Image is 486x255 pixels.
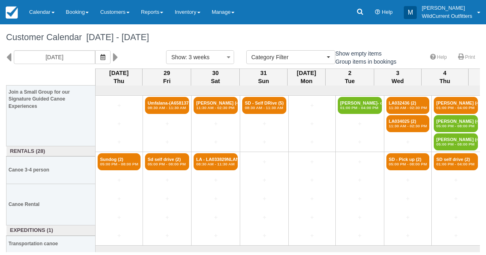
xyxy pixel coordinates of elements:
[194,153,238,170] a: LA - LA033829NLAN (2)08:30 AM - 11:30 AM
[9,148,94,155] a: Rentals (28)
[9,227,94,234] a: Expeditions (1)
[291,176,333,184] a: +
[389,162,427,167] em: 05:00 PM - 08:00 PM
[326,56,402,68] label: Group items in bookings
[386,97,430,114] a: LA032436 (2)11:30 AM - 02:30 PM
[194,97,238,114] a: [PERSON_NAME] (4)11:30 AM - 02:30 PM
[291,213,333,222] a: +
[98,195,141,203] a: +
[145,153,189,170] a: Sd self drive (2)05:00 PM - 08:00 PM
[326,69,374,86] th: 2 Tue
[98,213,141,222] a: +
[147,162,187,167] em: 05:00 PM - 08:00 PM
[386,138,430,146] a: +
[242,158,286,166] a: +
[6,6,18,19] img: checkfront-main-nav-mini-logo.png
[340,105,379,110] em: 01:00 PM - 04:00 PM
[338,176,382,184] a: +
[143,69,191,86] th: 29 Fri
[386,195,430,203] a: +
[326,58,403,64] span: Group items in bookings
[386,176,430,184] a: +
[434,195,478,203] a: +
[242,97,286,114] a: SD - Self DRive (5)08:30 AM - 11:30 AM
[291,195,333,203] a: +
[147,105,187,110] em: 08:30 AM - 11:30 AM
[252,53,325,61] span: Category Filter
[194,120,238,128] a: +
[171,54,185,60] span: Show
[242,213,286,222] a: +
[98,231,141,240] a: +
[386,115,430,132] a: LA034025 (2)11:30 AM - 02:30 PM
[453,51,480,63] a: Print
[98,153,141,170] a: Sundog (2)05:00 PM - 08:00 PM
[374,69,421,86] th: 3 Wed
[145,213,189,222] a: +
[436,162,475,167] em: 01:00 PM - 04:00 PM
[386,231,430,240] a: +
[145,176,189,184] a: +
[382,9,393,15] span: Help
[145,231,189,240] a: +
[96,69,143,86] th: [DATE] Thu
[375,10,380,15] i: Help
[338,213,382,222] a: +
[185,54,209,60] span: : 3 weeks
[338,97,382,114] a: [PERSON_NAME]- confirm (3)01:00 PM - 04:00 PM
[404,6,417,19] div: M
[338,195,382,203] a: +
[246,50,335,64] button: Category Filter
[386,153,430,170] a: SD - Pick up (2)05:00 PM - 08:00 PM
[242,195,286,203] a: +
[6,53,96,146] th: Join a Small Group for our Signature Guided Canoe Experiences
[422,4,472,12] p: [PERSON_NAME]
[425,51,452,63] a: Help
[98,176,141,184] a: +
[338,138,382,146] a: +
[434,153,478,170] a: SD self drive (2)01:00 PM - 04:00 PM
[338,158,382,166] a: +
[191,69,240,86] th: 30 Sat
[291,120,333,128] a: +
[291,231,333,240] a: +
[434,231,478,240] a: +
[194,213,238,222] a: +
[242,231,286,240] a: +
[436,124,475,129] em: 05:00 PM - 08:00 PM
[98,138,141,146] a: +
[434,115,478,132] a: [PERSON_NAME] (4)05:00 PM - 08:00 PM
[240,69,288,86] th: 31 Sun
[338,231,382,240] a: +
[166,50,234,64] button: Show: 3 weeks
[436,105,475,110] em: 01:00 PM - 04:00 PM
[196,105,235,110] em: 11:30 AM - 02:30 PM
[194,231,238,240] a: +
[145,138,189,146] a: +
[145,120,189,128] a: +
[291,138,333,146] a: +
[434,133,478,150] a: [PERSON_NAME] (4)05:00 PM - 08:00 PM
[291,101,333,110] a: +
[242,176,286,184] a: +
[100,162,138,167] em: 05:00 PM - 08:00 PM
[422,12,472,20] p: WildCurrent Outfitters
[242,138,286,146] a: +
[242,120,286,128] a: +
[194,138,238,146] a: +
[196,162,235,167] em: 08:30 AM - 11:30 AM
[386,213,430,222] a: +
[434,176,478,184] a: +
[82,32,149,42] span: [DATE] - [DATE]
[389,124,427,129] em: 11:30 AM - 02:30 PM
[98,120,141,128] a: +
[389,105,427,110] em: 11:30 AM - 02:30 PM
[326,47,387,60] label: Show empty items
[288,69,326,86] th: [DATE] Mon
[245,105,284,110] em: 08:30 AM - 11:30 AM
[421,69,468,86] th: 4 Thu
[434,97,478,114] a: [PERSON_NAME] (4)01:00 PM - 04:00 PM
[338,120,382,128] a: +
[6,156,96,184] th: Canoe 3-4 person
[6,32,480,42] h1: Customer Calendar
